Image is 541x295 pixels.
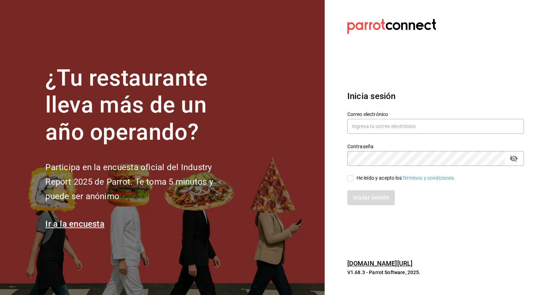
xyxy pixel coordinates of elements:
input: Ingresa tu correo electrónico [347,119,524,134]
a: Ir a la encuesta [45,219,104,229]
a: [DOMAIN_NAME][URL] [347,260,412,267]
h2: Participa en la encuesta oficial del Industry Report 2025 de Parrot. Te toma 5 minutos y puede se... [45,160,237,203]
div: He leído y acepto los [357,174,456,182]
a: Términos y condiciones. [402,175,456,181]
label: Contraseña [347,144,524,149]
button: passwordField [508,152,520,164]
label: Correo electrónico [347,111,524,116]
h1: ¿Tu restaurante lleva más de un año operando? [45,65,237,146]
p: V1.68.3 - Parrot Software, 2025. [347,269,524,276]
h3: Inicia sesión [347,90,524,103]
